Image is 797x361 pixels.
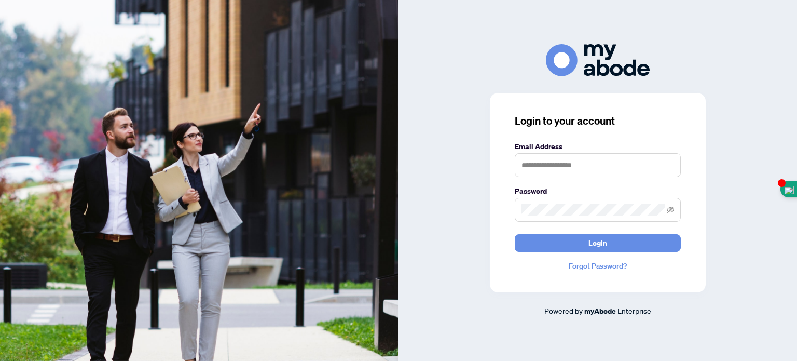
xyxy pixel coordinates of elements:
[617,306,651,315] span: Enterprise
[515,185,681,197] label: Password
[584,305,616,317] a: myAbode
[588,235,607,251] span: Login
[544,306,583,315] span: Powered by
[667,206,674,213] span: eye-invisible
[515,141,681,152] label: Email Address
[546,44,650,76] img: ma-logo
[515,114,681,128] h3: Login to your account
[515,260,681,272] a: Forgot Password?
[515,234,681,252] button: Login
